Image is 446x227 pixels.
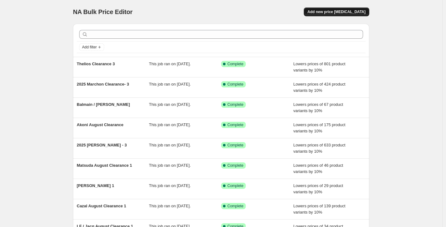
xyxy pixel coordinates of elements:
span: Complete [227,183,243,188]
span: Lowers prices of 29 product variants by 10% [293,183,343,194]
span: Add filter [82,45,97,50]
span: Lowers prices of 175 product variants by 10% [293,122,346,133]
span: Complete [227,122,243,127]
span: Complete [227,102,243,107]
span: NA Bulk Price Editor [73,8,133,15]
span: Add new price [MEDICAL_DATA] [308,9,366,14]
span: Lowers prices of 139 product variants by 10% [293,204,346,215]
span: This job ran on [DATE]. [149,62,191,66]
span: This job ran on [DATE]. [149,163,191,168]
span: This job ran on [DATE]. [149,183,191,188]
span: This job ran on [DATE]. [149,143,191,147]
span: Complete [227,204,243,209]
span: Matsuda August Clearance 1 [77,163,132,168]
span: Akoni August Clearance [77,122,124,127]
span: Lowers prices of 46 product variants by 10% [293,163,343,174]
span: [PERSON_NAME] 1 [77,183,114,188]
span: Complete [227,163,243,168]
span: 2025 [PERSON_NAME] - 3 [77,143,127,147]
span: Cazal August Clearance 1 [77,204,126,208]
span: Balmain / [PERSON_NAME] [77,102,130,107]
span: Lowers prices of 633 product variants by 10% [293,143,346,154]
span: This job ran on [DATE]. [149,204,191,208]
span: Complete [227,62,243,67]
span: This job ran on [DATE]. [149,122,191,127]
button: Add new price [MEDICAL_DATA] [304,7,369,16]
span: Thelios Clearance 3 [77,62,115,66]
span: This job ran on [DATE]. [149,82,191,86]
button: Add filter [79,43,104,51]
span: Lowers prices of 424 product variants by 10% [293,82,346,93]
span: Complete [227,143,243,148]
span: Lowers prices of 801 product variants by 10% [293,62,346,72]
span: This job ran on [DATE]. [149,102,191,107]
span: 2025 Marchon Clearance- 3 [77,82,129,86]
span: Lowers prices of 67 product variants by 10% [293,102,343,113]
span: Complete [227,82,243,87]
